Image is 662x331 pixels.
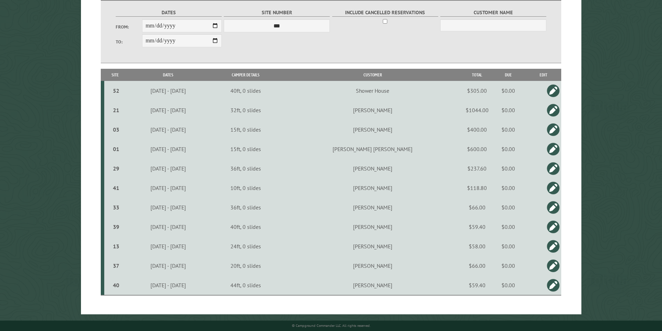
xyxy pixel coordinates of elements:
[491,198,526,217] td: $0.00
[210,159,282,178] td: 36ft, 0 slides
[107,184,125,191] div: 41
[491,217,526,237] td: $0.00
[491,69,526,81] th: Due
[126,69,210,81] th: Dates
[210,69,282,81] th: Camper Details
[463,217,491,237] td: $59.40
[282,139,463,159] td: [PERSON_NAME] [PERSON_NAME]
[491,139,526,159] td: $0.00
[463,178,491,198] td: $118.80
[491,275,526,295] td: $0.00
[463,275,491,295] td: $59.40
[128,204,209,211] div: [DATE] - [DATE]
[128,262,209,269] div: [DATE] - [DATE]
[282,120,463,139] td: [PERSON_NAME]
[210,139,282,159] td: 15ft, 0 slides
[128,146,209,152] div: [DATE] - [DATE]
[116,9,222,17] label: Dates
[282,275,463,295] td: [PERSON_NAME]
[107,243,125,250] div: 13
[210,217,282,237] td: 40ft, 0 slides
[463,81,491,100] td: $305.00
[128,107,209,114] div: [DATE] - [DATE]
[107,165,125,172] div: 29
[463,69,491,81] th: Total
[282,159,463,178] td: [PERSON_NAME]
[282,100,463,120] td: [PERSON_NAME]
[282,81,463,100] td: Shower House
[282,256,463,275] td: [PERSON_NAME]
[107,107,125,114] div: 21
[116,39,142,45] label: To:
[282,217,463,237] td: [PERSON_NAME]
[463,256,491,275] td: $66.00
[104,69,126,81] th: Site
[282,237,463,256] td: [PERSON_NAME]
[210,275,282,295] td: 44ft, 0 slides
[463,159,491,178] td: $237.60
[491,178,526,198] td: $0.00
[107,223,125,230] div: 39
[463,139,491,159] td: $600.00
[128,165,209,172] div: [DATE] - [DATE]
[210,256,282,275] td: 20ft, 0 slides
[491,100,526,120] td: $0.00
[107,282,125,289] div: 40
[463,198,491,217] td: $66.00
[224,9,330,17] label: Site Number
[107,146,125,152] div: 01
[128,184,209,191] div: [DATE] - [DATE]
[463,237,491,256] td: $58.00
[491,120,526,139] td: $0.00
[107,204,125,211] div: 33
[282,178,463,198] td: [PERSON_NAME]
[282,198,463,217] td: [PERSON_NAME]
[128,282,209,289] div: [DATE] - [DATE]
[116,24,142,30] label: From:
[128,223,209,230] div: [DATE] - [DATE]
[292,323,370,328] small: © Campground Commander LLC. All rights reserved.
[210,237,282,256] td: 24ft, 0 slides
[128,87,209,94] div: [DATE] - [DATE]
[210,198,282,217] td: 36ft, 0 slides
[128,243,209,250] div: [DATE] - [DATE]
[463,120,491,139] td: $400.00
[491,237,526,256] td: $0.00
[491,81,526,100] td: $0.00
[107,262,125,269] div: 37
[463,100,491,120] td: $1044.00
[107,126,125,133] div: 03
[210,120,282,139] td: 15ft, 0 slides
[210,81,282,100] td: 40ft, 0 slides
[282,69,463,81] th: Customer
[210,100,282,120] td: 32ft, 0 slides
[491,159,526,178] td: $0.00
[440,9,546,17] label: Customer Name
[128,126,209,133] div: [DATE] - [DATE]
[526,69,561,81] th: Edit
[210,178,282,198] td: 10ft, 0 slides
[491,256,526,275] td: $0.00
[107,87,125,94] div: 52
[332,9,438,17] label: Include Cancelled Reservations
